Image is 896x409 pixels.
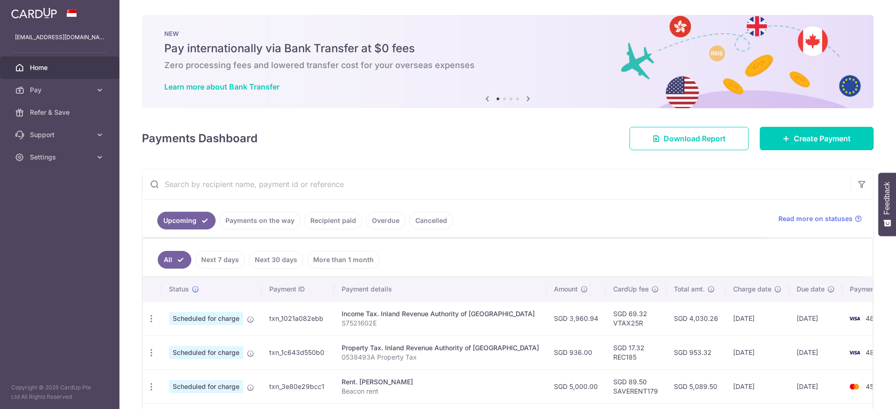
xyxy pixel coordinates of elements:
[11,7,57,19] img: CardUp
[219,212,301,229] a: Payments on the way
[778,214,853,223] span: Read more on statuses
[546,301,606,335] td: SGD 3,960.94
[797,284,825,294] span: Due date
[15,33,105,42] p: [EMAIL_ADDRESS][DOMAIN_NAME]
[164,82,280,91] a: Learn more about Bank Transfer
[666,369,726,403] td: SGD 5,089.50
[866,348,881,356] span: 4841
[366,212,406,229] a: Overdue
[342,309,539,319] div: Income Tax. Inland Revenue Authority of [GEOGRAPHIC_DATA]
[30,63,91,72] span: Home
[342,343,539,353] div: Property Tax. Inland Revenue Authority of [GEOGRAPHIC_DATA]
[342,319,539,328] p: S7521602E
[789,301,842,335] td: [DATE]
[157,212,216,229] a: Upcoming
[630,127,749,150] a: Download Report
[304,212,362,229] a: Recipient paid
[307,251,380,269] a: More than 1 month
[164,30,851,37] p: NEW
[262,369,334,403] td: txn_3e80e29bcc1
[883,182,891,215] span: Feedback
[262,335,334,369] td: txn_1c643d550b0
[666,335,726,369] td: SGD 953.32
[195,251,245,269] a: Next 7 days
[606,369,666,403] td: SGD 89.50 SAVERENT179
[169,380,243,393] span: Scheduled for charge
[409,212,453,229] a: Cancelled
[169,284,189,294] span: Status
[30,85,91,95] span: Pay
[664,133,726,144] span: Download Report
[726,301,789,335] td: [DATE]
[878,173,896,236] button: Feedback - Show survey
[546,335,606,369] td: SGD 936.00
[760,127,874,150] a: Create Payment
[733,284,771,294] span: Charge date
[674,284,705,294] span: Total amt.
[342,387,539,396] p: Beacon rent
[845,381,864,392] img: Bank Card
[334,277,546,301] th: Payment details
[262,301,334,335] td: txn_1021a082ebb
[169,312,243,325] span: Scheduled for charge
[866,382,881,390] span: 4514
[158,251,191,269] a: All
[554,284,578,294] span: Amount
[789,369,842,403] td: [DATE]
[142,169,851,199] input: Search by recipient name, payment id or reference
[794,133,851,144] span: Create Payment
[789,335,842,369] td: [DATE]
[845,313,864,324] img: Bank Card
[342,377,539,387] div: Rent. [PERSON_NAME]
[164,41,851,56] h5: Pay internationally via Bank Transfer at $0 fees
[606,335,666,369] td: SGD 17.32 REC185
[866,314,881,322] span: 4841
[142,130,258,147] h4: Payments Dashboard
[30,130,91,139] span: Support
[249,251,303,269] a: Next 30 days
[546,369,606,403] td: SGD 5,000.00
[726,335,789,369] td: [DATE]
[169,346,243,359] span: Scheduled for charge
[164,60,851,71] h6: Zero processing fees and lowered transfer cost for your overseas expenses
[30,153,91,162] span: Settings
[778,214,862,223] a: Read more on statuses
[606,301,666,335] td: SGD 69.32 VTAX25R
[613,284,649,294] span: CardUp fee
[666,301,726,335] td: SGD 4,030.26
[726,369,789,403] td: [DATE]
[30,108,91,117] span: Refer & Save
[142,15,874,108] img: Bank transfer banner
[342,353,539,362] p: 0538493A Property Tax
[262,277,334,301] th: Payment ID
[845,347,864,358] img: Bank Card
